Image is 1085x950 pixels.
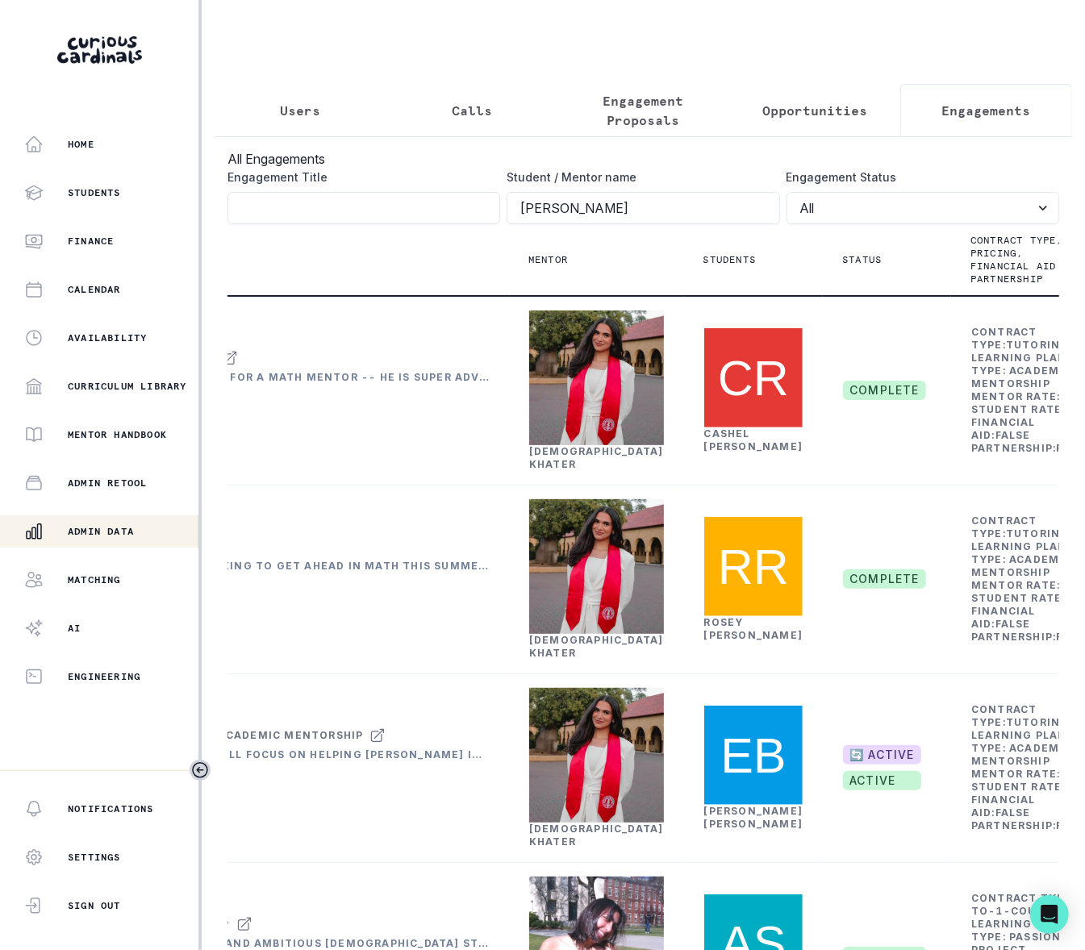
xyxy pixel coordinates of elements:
[703,253,757,266] p: Students
[68,283,121,296] p: Calendar
[995,806,1031,819] b: false
[995,429,1031,441] b: false
[68,428,167,441] p: Mentor Handbook
[68,525,134,538] p: Admin Data
[787,169,1050,185] label: Engagement Status
[762,101,867,120] p: Opportunities
[704,616,803,641] a: Rosey [PERSON_NAME]
[68,138,94,151] p: Home
[571,91,716,130] p: Engagement Proposals
[970,234,1073,285] p: Contract type, pricing, financial aid & partnership
[843,771,921,790] span: active
[971,365,1072,390] b: Academic Mentorship
[1030,895,1069,934] div: Open Intercom Messenger
[529,634,664,659] a: [DEMOGRAPHIC_DATA] Khater
[68,331,147,344] p: Availability
[842,253,882,266] p: Status
[843,569,926,589] span: complete
[68,477,147,490] p: Admin Retool
[995,618,1031,630] b: false
[452,101,492,120] p: Calls
[971,553,1072,578] b: Academic Mentorship
[57,36,142,64] img: Curious Cardinals Logo
[68,802,154,815] p: Notifications
[704,805,803,830] a: [PERSON_NAME] [PERSON_NAME]
[1006,527,1070,540] b: tutoring
[68,235,114,248] p: Finance
[68,899,121,912] p: Sign Out
[528,253,568,266] p: Mentor
[942,101,1031,120] p: Engagements
[704,427,803,452] a: Cashel [PERSON_NAME]
[227,169,490,185] label: Engagement Title
[843,381,926,400] span: complete
[529,445,664,470] a: [DEMOGRAPHIC_DATA] Khater
[190,760,211,781] button: Toggle sidebar
[68,622,81,635] p: AI
[68,380,187,393] p: Curriculum Library
[227,149,1059,169] h3: All Engagements
[68,573,121,586] p: Matching
[68,851,121,864] p: Settings
[1006,339,1070,351] b: tutoring
[68,670,140,683] p: Engineering
[68,186,121,199] p: Students
[971,742,1072,767] b: Academic Mentorship
[843,745,921,765] span: 🔄 ACTIVE
[529,823,664,848] a: [DEMOGRAPHIC_DATA] Khater
[280,101,320,120] p: Users
[507,169,770,185] label: Student / Mentor name
[1006,716,1070,728] b: tutoring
